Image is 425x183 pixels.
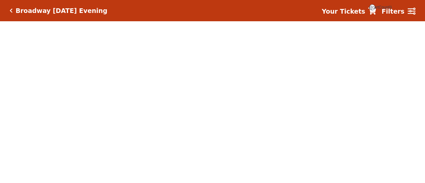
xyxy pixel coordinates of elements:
h5: Broadway [DATE] Evening [16,7,107,15]
a: Filters [382,7,415,16]
a: Click here to go back to filters [10,8,13,13]
strong: Your Tickets [322,8,365,15]
a: Your Tickets {{cartCount}} [322,7,376,16]
strong: Filters [382,8,404,15]
span: {{cartCount}} [369,4,375,10]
